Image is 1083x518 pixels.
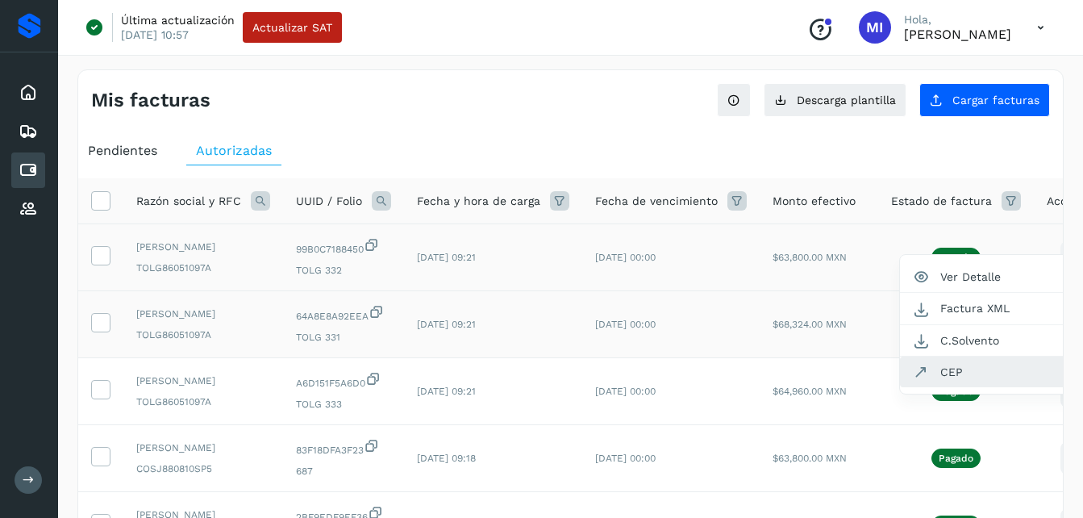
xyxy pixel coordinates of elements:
[11,75,45,111] div: Inicio
[11,114,45,149] div: Embarques
[11,152,45,188] div: Cuentas por pagar
[11,191,45,227] div: Proveedores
